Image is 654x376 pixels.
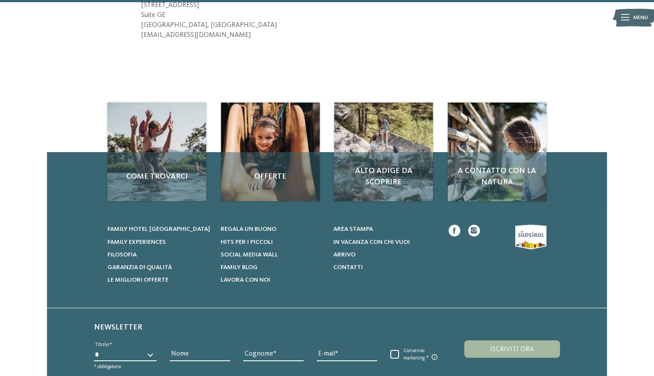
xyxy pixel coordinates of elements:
span: Newsletter [94,323,142,331]
a: Privacy & protezione dati Alto Adige da scoprire [334,103,433,201]
a: Privacy & protezione dati A contatto con la natura [448,103,547,201]
a: Le migliori offerte [107,276,211,284]
a: Family experiences [107,238,211,246]
span: Come trovarci [115,171,198,182]
img: Privacy & protezione dati [221,103,320,201]
a: Filosofia [107,250,211,259]
span: * obbligatorio [94,364,121,369]
span: Regala un buono [221,226,276,232]
a: Family Blog [221,263,324,272]
a: Lavora con noi [221,276,324,284]
img: Privacy & protezione dati [334,103,433,201]
span: Contatti [333,264,363,270]
span: Family experiences [107,239,166,245]
a: Contatti [333,263,436,272]
span: Le migliori offerte [107,277,168,283]
span: Lavora con noi [221,277,270,283]
span: Garanzia di qualità [107,264,172,270]
a: Garanzia di qualità [107,263,211,272]
a: Area stampa [333,225,436,233]
span: Hits per i piccoli [221,239,273,245]
span: Arrivo [333,252,356,258]
span: A contatto con la natura [456,166,539,187]
span: Consenso marketing [399,348,445,362]
button: Iscriviti ora [464,340,560,358]
span: Family hotel [GEOGRAPHIC_DATA] [107,226,210,232]
a: Regala un buono [221,225,324,233]
span: Social Media Wall [221,252,278,258]
span: Area stampa [333,226,373,232]
a: Arrivo [333,250,436,259]
a: Social Media Wall [221,250,324,259]
span: Alto Adige da scoprire [342,166,425,187]
a: Hits per i piccoli [221,238,324,246]
a: Privacy & protezione dati Offerte [221,103,320,201]
img: Privacy & protezione dati [448,103,547,201]
a: Family hotel [GEOGRAPHIC_DATA] [107,225,211,233]
a: In vacanza con chi vuoi [333,238,436,246]
img: Privacy & protezione dati [107,103,206,201]
a: Privacy & protezione dati Come trovarci [107,103,206,201]
span: Iscriviti ora [490,346,534,353]
span: Offerte [229,171,312,182]
span: In vacanza con chi vuoi [333,239,410,245]
span: Filosofia [107,252,137,258]
span: Family Blog [221,264,258,270]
